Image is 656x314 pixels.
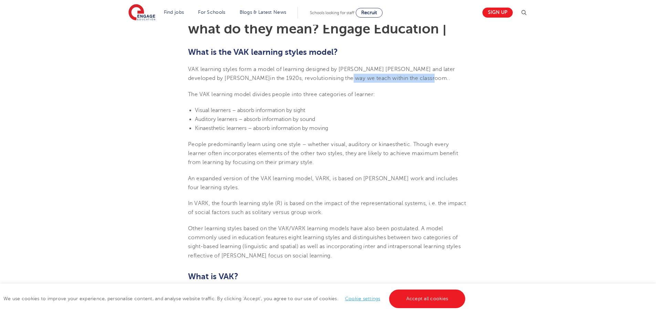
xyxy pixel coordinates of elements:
a: Sign up [482,8,513,18]
span: Auditory learners – absorb information by sound [195,116,315,122]
span: Kinaesthetic learners – absorb information by moving [195,125,328,131]
a: Cookie settings [345,296,381,301]
span: Schools looking for staff [310,10,354,15]
span: Other learning styles based on the VAK/VARK learning models have also been postulated. A model co... [188,225,461,259]
img: Engage Education [128,4,155,21]
a: Recruit [356,8,383,18]
h2: What is VAK? [188,271,468,282]
span: An expanded version of the VAK learning model, VARK, is based on [PERSON_NAME] work and includes ... [188,175,458,191]
a: Find jobs [164,10,184,15]
h1: VAK learning styles: what are they and what do they mean? Engage Education | [188,8,468,36]
span: Recruit [361,10,377,15]
span: VAK learning styles form a model of learning designed by [PERSON_NAME] [PERSON_NAME] and later de... [188,66,455,81]
a: Accept all cookies [389,290,466,308]
span: Visual learners – absorb information by sight [195,107,305,113]
a: Blogs & Latest News [240,10,287,15]
span: in the 1920s, revolutionising the way we teach within the classroom. [270,75,448,81]
span: People predominantly learn using one style – whether visual, auditory or kinaesthetic. Though eve... [188,141,458,166]
span: We use cookies to improve your experience, personalise content, and analyse website traffic. By c... [3,296,467,301]
span: In VARK, the fourth learning style (R) is based on the impact of the representational systems, i.... [188,200,466,215]
span: The VAK learning model divides people into three categories of learner: [188,91,375,98]
b: What is the VAK learning styles model? [188,47,338,57]
a: For Schools [198,10,225,15]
